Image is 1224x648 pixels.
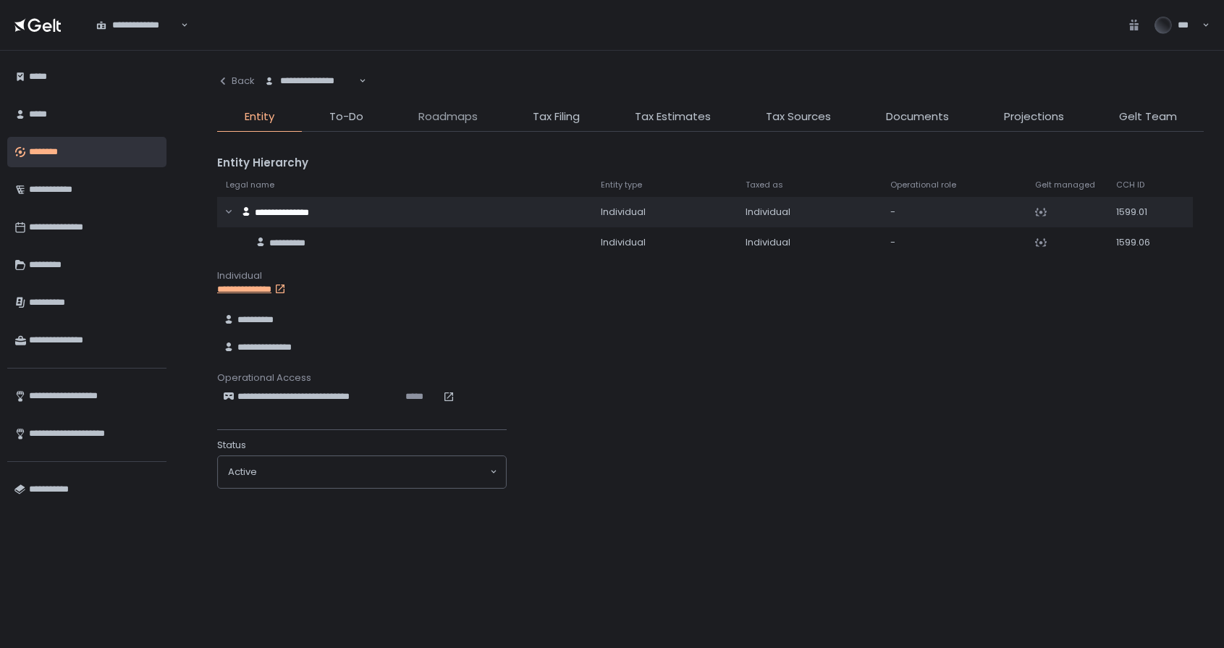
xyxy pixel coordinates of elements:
[87,9,188,41] div: Search for option
[228,466,257,479] span: active
[601,206,728,219] div: Individual
[1116,206,1165,219] div: 1599.01
[533,109,580,125] span: Tax Filing
[746,180,783,190] span: Taxed as
[746,236,873,249] div: Individual
[886,109,949,125] span: Documents
[226,180,274,190] span: Legal name
[329,109,363,125] span: To-Do
[255,65,366,97] div: Search for option
[217,155,1204,172] div: Entity Hierarchy
[766,109,831,125] span: Tax Sources
[1035,180,1095,190] span: Gelt managed
[890,206,1018,219] div: -
[1119,109,1177,125] span: Gelt Team
[217,269,1204,282] div: Individual
[418,109,478,125] span: Roadmaps
[1116,236,1165,249] div: 1599.06
[217,65,255,97] button: Back
[635,109,711,125] span: Tax Estimates
[1116,180,1144,190] span: CCH ID
[217,439,246,452] span: Status
[890,180,956,190] span: Operational role
[601,236,728,249] div: Individual
[746,206,873,219] div: Individual
[217,371,1204,384] div: Operational Access
[890,236,1018,249] div: -
[257,465,489,479] input: Search for option
[217,75,255,88] div: Back
[601,180,642,190] span: Entity type
[218,456,506,488] div: Search for option
[245,109,274,125] span: Entity
[1004,109,1064,125] span: Projections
